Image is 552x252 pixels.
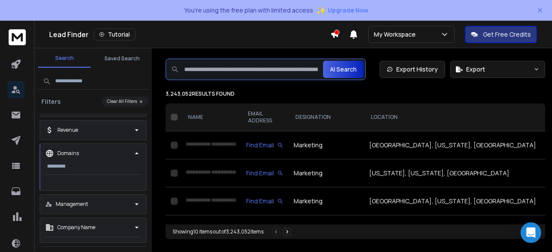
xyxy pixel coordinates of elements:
[96,50,148,67] button: Saved Search
[14,22,21,29] img: website_grey.svg
[289,187,364,215] td: Marketing
[24,14,42,21] div: v 4.0.25
[181,103,241,131] th: NAME
[172,228,263,235] div: Showing 10 items out of 3,243,052 items
[14,14,21,21] img: logo_orange.svg
[289,103,364,131] th: DESIGNATION
[57,127,78,134] p: Revenue
[33,51,77,56] div: Domain Overview
[289,215,364,243] td: Marketing
[246,197,283,205] div: Find Email
[86,50,93,57] img: tab_keywords_by_traffic_grey.svg
[166,90,545,97] p: 3,243,052 results found
[379,61,445,78] a: Export History
[95,51,145,56] div: Keywords by Traffic
[49,28,330,40] div: Lead Finder
[465,26,537,43] button: Get Free Credits
[241,103,289,131] th: EMAIL ADDRESS
[246,169,283,177] div: Find Email
[289,131,364,159] td: Marketing
[328,6,368,15] span: Upgrade Now
[317,4,326,16] span: ✨
[521,222,541,243] div: Open Intercom Messenger
[483,30,531,39] p: Get Free Credits
[56,201,88,208] p: Management
[57,150,79,157] p: Domains
[38,50,91,68] button: Search
[94,28,135,40] button: Tutorial
[323,61,364,78] button: AI Search
[22,22,61,29] div: Domain: [URL]
[374,30,419,39] p: My Workspace
[317,2,368,19] button: ✨Upgrade Now
[184,6,313,15] p: You're using the free plan with limited access
[38,97,64,106] h3: Filters
[23,50,30,57] img: tab_domain_overview_orange.svg
[57,224,95,231] p: Company Name
[102,96,148,106] button: Clear All Filters
[289,159,364,187] td: Marketing
[246,141,283,149] div: Find Email
[466,65,485,74] span: Export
